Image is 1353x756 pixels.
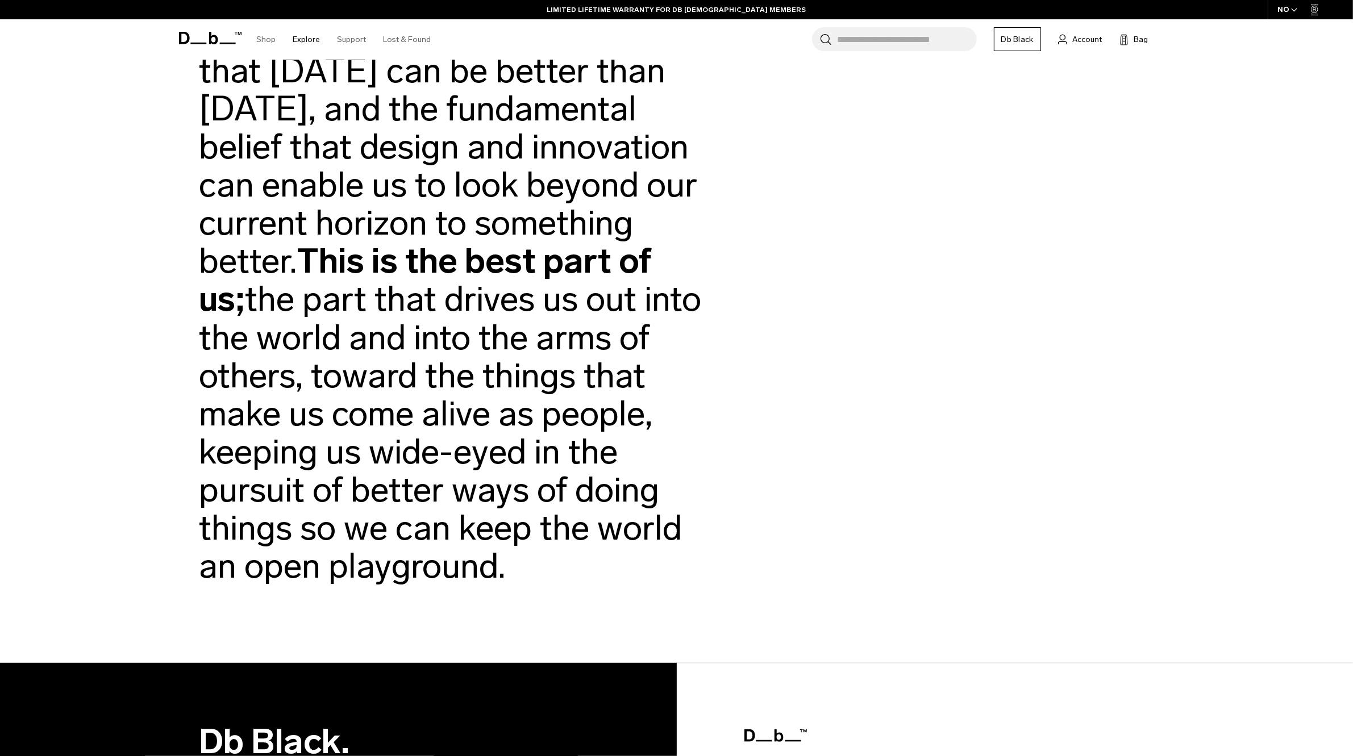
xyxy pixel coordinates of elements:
a: Account [1058,32,1102,46]
a: Support [338,19,367,60]
a: Explore [293,19,320,60]
d1: This is the best part of us; [199,240,702,587]
a: Lost & Found [384,19,431,60]
a: LIMITED LIFETIME WARRANTY FOR DB [DEMOGRAPHIC_DATA] MEMBERS [547,5,806,15]
nav: Main Navigation [248,19,440,60]
button: Bag [1119,32,1148,46]
d1: the part that drives us out into the world and into the arms of others, toward the things that ma... [199,278,702,587]
a: Shop [257,19,276,60]
a: Db Black [994,27,1041,51]
span: Bag [1134,34,1148,45]
span: Account [1073,34,1102,45]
